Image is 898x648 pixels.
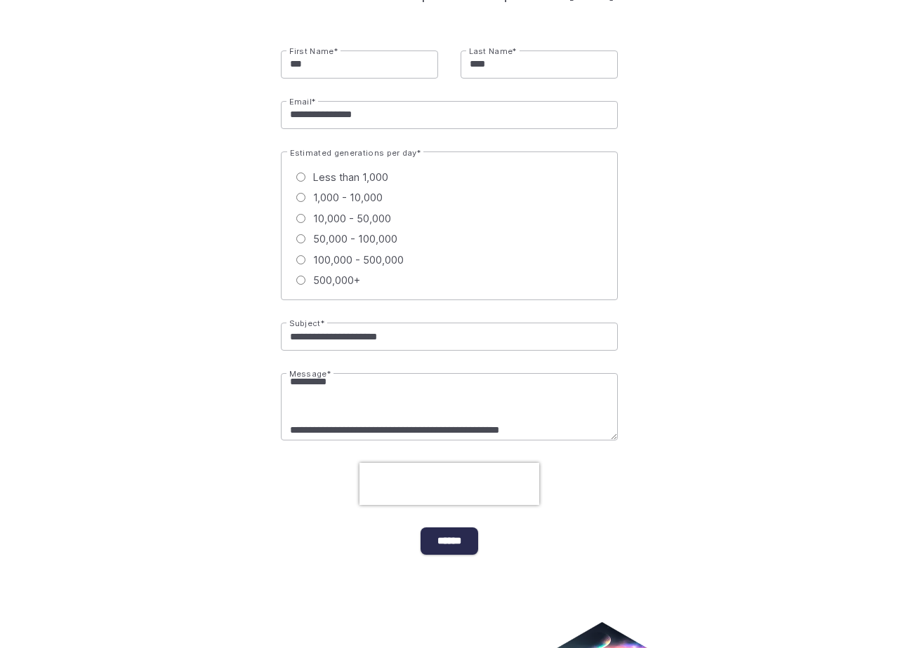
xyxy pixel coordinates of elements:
span: First Name [289,46,334,56]
span: 100,000 - 500,000 [313,252,404,268]
input: 100,000 - 500,000 [296,255,305,264]
span: Estimated generations per day [290,148,417,158]
input: 500,000+ [296,276,305,285]
span: Subject [289,318,321,328]
span: 500,000+ [313,272,360,288]
span: 10,000 - 50,000 [313,210,391,227]
span: 50,000 - 100,000 [313,231,397,247]
span: Last Name [469,46,513,56]
span: Less than 1,000 [313,169,388,185]
input: Less than 1,000 [296,173,305,182]
input: 50,000 - 100,000 [296,234,305,243]
iframe: reCAPTCHA [359,463,539,505]
input: 1,000 - 10,000 [296,193,305,202]
span: Message [289,369,327,379]
span: Email [289,97,312,107]
input: 10,000 - 50,000 [296,214,305,223]
span: 1,000 - 10,000 [313,189,383,205]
